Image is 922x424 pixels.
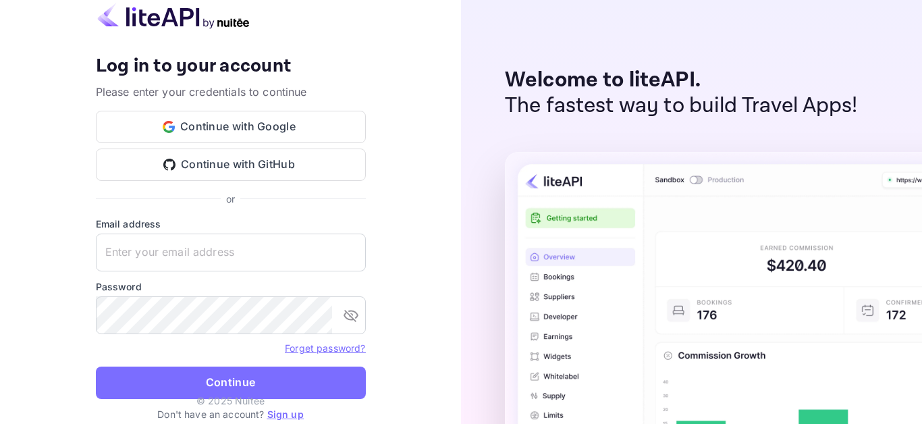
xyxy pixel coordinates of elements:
[96,3,251,29] img: liteapi
[96,367,366,399] button: Continue
[505,93,858,119] p: The fastest way to build Travel Apps!
[267,408,304,420] a: Sign up
[505,68,858,93] p: Welcome to liteAPI.
[196,394,265,408] p: © 2025 Nuitee
[96,217,366,231] label: Email address
[226,192,235,206] p: or
[337,302,364,329] button: toggle password visibility
[96,234,366,271] input: Enter your email address
[285,342,365,354] a: Forget password?
[96,280,366,294] label: Password
[96,407,366,421] p: Don't have an account?
[285,341,365,354] a: Forget password?
[96,55,366,78] h4: Log in to your account
[96,84,366,100] p: Please enter your credentials to continue
[96,111,366,143] button: Continue with Google
[96,149,366,181] button: Continue with GitHub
